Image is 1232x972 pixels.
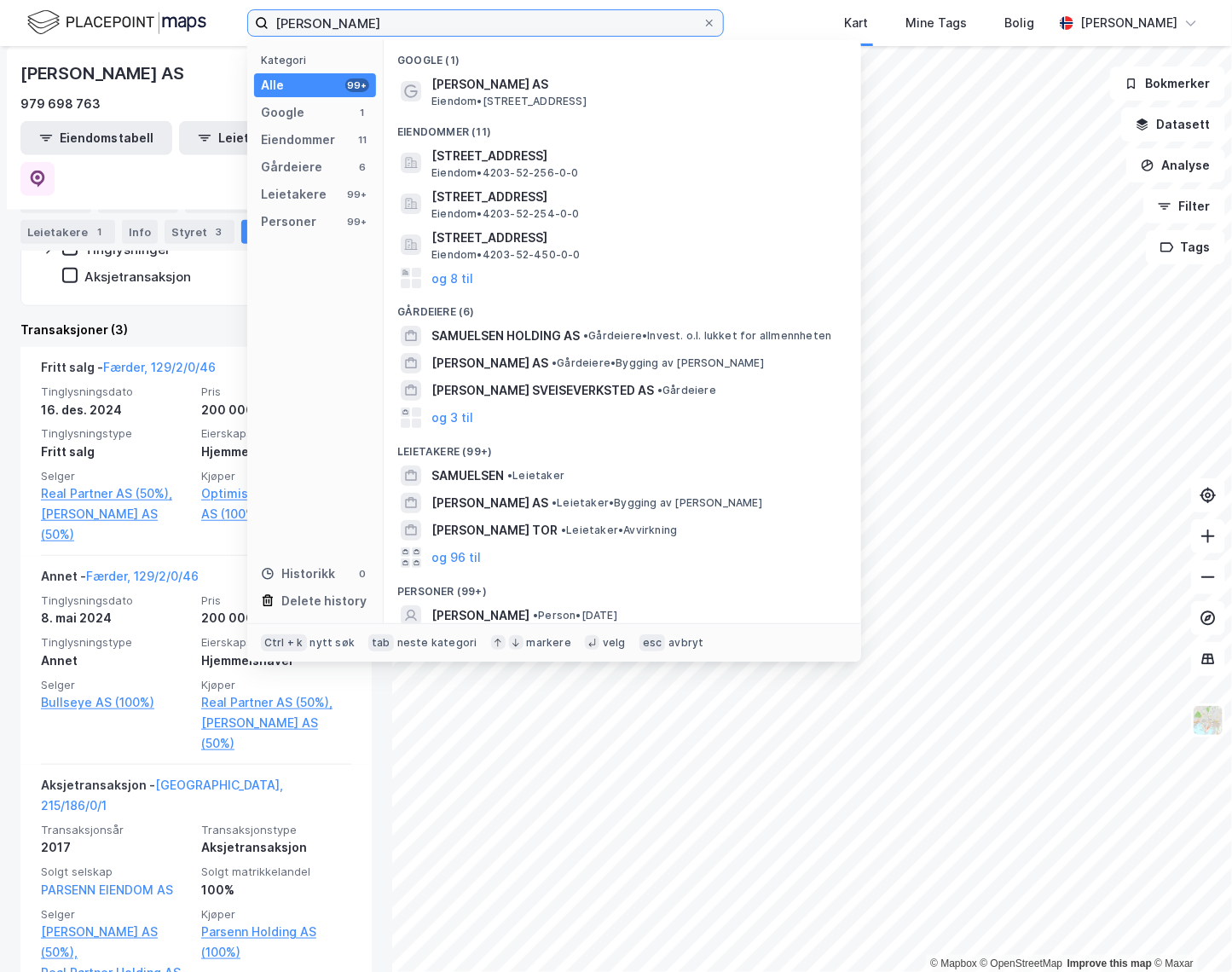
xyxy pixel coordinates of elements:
[201,442,351,462] div: Hjemmelshaver
[201,692,351,713] a: Real Partner AS (50%),
[431,268,473,288] button: og 8 til
[201,385,351,399] span: Pris
[201,426,351,441] span: Eierskapstype
[1110,67,1225,101] button: Bokmerker
[356,567,369,581] div: 0
[20,60,188,87] div: [PERSON_NAME] AS
[201,823,351,837] span: Transaksjonstype
[552,356,764,370] span: Gårdeiere • Bygging av [PERSON_NAME]
[1146,230,1225,264] button: Tags
[431,166,579,180] span: Eiendom • 4203-52-256-0-0
[261,102,304,123] div: Google
[41,426,191,441] span: Tinglysningstype
[41,837,191,858] div: 2017
[261,564,335,584] div: Historikk
[201,400,351,420] div: 200 000 kr
[356,160,369,174] div: 6
[41,504,191,545] a: [PERSON_NAME] AS (50%)
[1192,704,1224,737] img: Z
[431,353,548,373] span: [PERSON_NAME] AS
[269,10,703,36] input: Søk på adresse, matrikkel, gårdeiere, leietakere eller personer
[980,958,1063,969] a: OpenStreetMap
[41,593,191,608] span: Tinglysningsdato
[384,431,861,462] div: Leietakere (99+)
[41,385,191,399] span: Tinglysningsdato
[201,713,351,754] a: [PERSON_NAME] AS (50%)
[668,636,703,650] div: avbryt
[1126,148,1225,182] button: Analyse
[179,121,331,155] button: Leietakertabell
[20,320,372,340] div: Transaksjoner (3)
[603,636,626,650] div: velg
[384,571,861,602] div: Personer (99+)
[201,880,351,900] div: 100%
[165,220,234,244] div: Styret
[356,133,369,147] div: 11
[41,608,191,628] div: 8. mai 2024
[41,442,191,462] div: Fritt salg
[552,496,557,509] span: •
[261,634,307,651] div: Ctrl + k
[1121,107,1225,142] button: Datasett
[507,469,564,483] span: Leietaker
[384,112,861,142] div: Eiendommer (11)
[345,215,369,229] div: 99+
[905,13,967,33] div: Mine Tags
[1080,13,1177,33] div: [PERSON_NAME]
[41,357,216,385] div: Fritt salg -
[1004,13,1034,33] div: Bolig
[41,678,191,692] span: Selger
[91,223,108,240] div: 1
[527,636,571,650] div: markere
[201,907,351,922] span: Kjøper
[431,326,580,346] span: SAMUELSEN HOLDING AS
[201,651,351,671] div: Hjemmelshaver
[431,380,654,401] span: [PERSON_NAME] SVEISEVERKSTED AS
[1147,890,1232,972] iframe: Chat Widget
[84,269,191,285] div: Aksjetransaksjon
[552,356,557,369] span: •
[431,207,580,221] span: Eiendom • 4203-52-254-0-0
[930,958,977,969] a: Mapbox
[356,106,369,119] div: 1
[41,483,191,504] a: Real Partner AS (50%),
[583,329,831,343] span: Gårdeiere • Invest. o.l. lukket for allmennheten
[431,74,841,95] span: [PERSON_NAME] AS
[431,187,841,207] span: [STREET_ADDRESS]
[368,634,394,651] div: tab
[201,469,351,483] span: Kjøper
[507,469,512,482] span: •
[211,223,228,240] div: 3
[41,823,191,837] span: Transaksjonsår
[561,524,566,536] span: •
[431,520,558,541] span: [PERSON_NAME] TOR
[41,635,191,650] span: Tinglysningstype
[384,40,861,71] div: Google (1)
[41,922,191,963] a: [PERSON_NAME] AS (50%),
[431,466,504,486] span: SAMUELSEN
[41,469,191,483] span: Selger
[86,569,199,583] a: Færder, 129/2/0/46
[384,292,861,322] div: Gårdeiere (6)
[639,634,666,651] div: esc
[1067,958,1152,969] a: Improve this map
[552,496,762,510] span: Leietaker • Bygging av [PERSON_NAME]
[41,400,191,420] div: 16. des. 2024
[201,483,351,524] a: Optimist Eiendomsinvest AS (100%)
[41,865,191,879] span: Solgt selskap
[261,54,376,67] div: Kategori
[431,95,587,108] span: Eiendom • [STREET_ADDRESS]
[201,678,351,692] span: Kjøper
[41,882,173,897] a: PARSENN EIENDOM AS
[41,566,199,593] div: Annet -
[657,384,716,397] span: Gårdeiere
[657,384,662,396] span: •
[261,130,335,150] div: Eiendommer
[281,591,367,611] div: Delete history
[431,547,481,568] button: og 96 til
[345,78,369,92] div: 99+
[241,220,358,244] div: Transaksjoner
[41,778,283,813] a: [GEOGRAPHIC_DATA], 215/186/0/1
[201,922,351,963] a: Parsenn Holding AS (100%)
